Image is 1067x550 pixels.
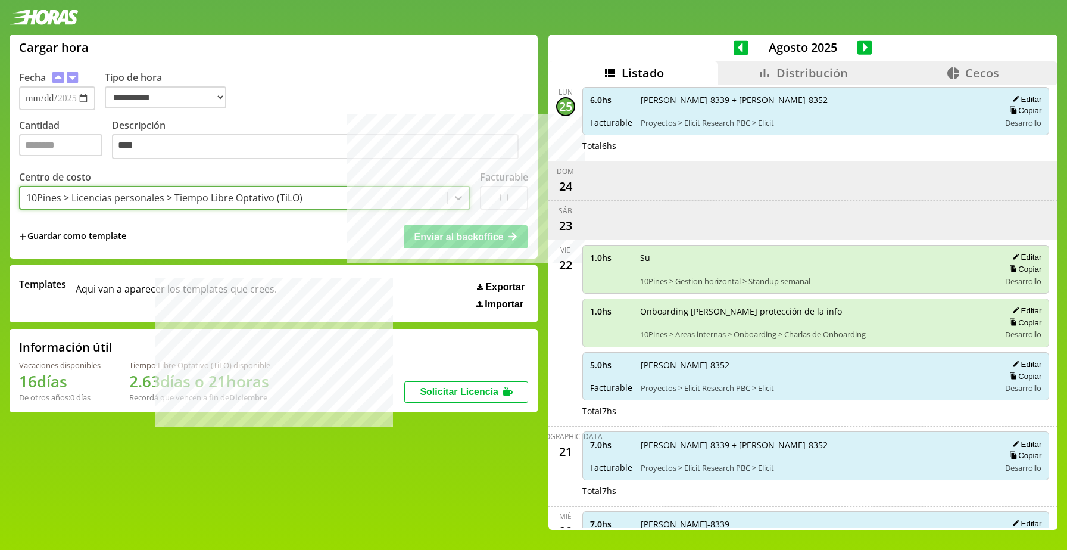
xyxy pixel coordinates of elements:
span: 10Pines > Gestion horizontal > Standup semanal [640,276,992,287]
span: 6.0 hs [590,94,632,105]
div: 20 [556,521,575,540]
div: Tiempo Libre Optativo (TiLO) disponible [129,360,270,371]
div: [DEMOGRAPHIC_DATA] [526,431,605,442]
label: Descripción [112,119,528,162]
span: Desarrollo [1005,117,1041,128]
span: Facturable [590,382,632,393]
span: Importar [485,299,523,310]
div: 23 [556,216,575,235]
button: Editar [1009,518,1041,529]
label: Centro de costo [19,170,91,184]
div: 10Pines > Licencias personales > Tiempo Libre Optativo (TiLO) [26,191,302,204]
span: Listado [622,65,664,81]
span: Proyectos > Elicit Research PBC > Elicit [641,117,992,128]
span: Facturable [590,117,632,128]
div: Total 6 hs [582,140,1050,151]
span: [PERSON_NAME]-8339 [641,518,992,530]
span: 1.0 hs [590,252,632,263]
div: Total 7 hs [582,485,1050,496]
label: Cantidad [19,119,112,162]
span: Solicitar Licencia [420,387,498,397]
span: Su [640,252,992,263]
span: Desarrollo [1005,276,1041,287]
span: Enviar al backoffice [414,232,503,242]
span: Desarrollo [1005,329,1041,340]
h1: 16 días [19,371,101,392]
div: Vacaciones disponibles [19,360,101,371]
button: Editar [1009,94,1041,104]
span: Aqui van a aparecer los templates que crees. [76,278,277,310]
label: Tipo de hora [105,71,236,110]
textarea: Descripción [112,134,519,159]
div: 21 [556,442,575,461]
div: 25 [556,97,575,116]
img: logotipo [10,10,79,25]
div: Total 7 hs [582,405,1050,417]
button: Editar [1009,252,1041,262]
span: Cecos [965,65,999,81]
div: 22 [556,255,575,274]
span: Onboarding [PERSON_NAME] protección de la info [640,306,992,317]
span: 7.0 hs [590,518,632,530]
button: Copiar [1006,450,1041,461]
span: [PERSON_NAME]-8339 + [PERSON_NAME]-8352 [641,439,992,450]
h2: Información útil [19,339,113,355]
span: 7.0 hs [590,439,632,450]
div: vie [560,245,570,255]
span: Exportar [485,282,525,293]
div: lun [559,87,573,97]
span: Distribución [776,65,848,81]
button: Editar [1009,439,1041,449]
div: dom [557,166,574,176]
button: Copiar [1006,318,1041,328]
span: 1.0 hs [590,306,632,317]
b: Diciembre [229,392,267,403]
span: Proyectos > Elicit Research PBC > Elicit [641,383,992,393]
button: Editar [1009,359,1041,369]
h1: 2.63 días o 21 horas [129,371,270,392]
label: Facturable [480,170,528,184]
span: Agosto 2025 [748,39,857,55]
span: Proyectos > Elicit Research PBC > Elicit [641,462,992,473]
div: sáb [559,206,572,216]
span: + [19,230,26,243]
input: Cantidad [19,134,102,156]
span: +Guardar como template [19,230,126,243]
span: [PERSON_NAME]-8339 + [PERSON_NAME]-8352 [641,94,992,105]
button: Solicitar Licencia [404,381,528,403]
span: Templates [19,278,66,291]
div: scrollable content [548,85,1057,528]
span: 5.0 hs [590,359,632,371]
span: Desarrollo [1005,383,1041,393]
button: Exportar [473,281,528,293]
div: De otros años: 0 días [19,392,101,403]
h1: Cargar hora [19,39,89,55]
button: Copiar [1006,264,1041,274]
span: Desarrollo [1005,462,1041,473]
span: 10Pines > Areas internas > Onboarding > Charlas de Onboarding [640,329,992,340]
label: Fecha [19,71,46,84]
select: Tipo de hora [105,86,226,108]
span: [PERSON_NAME]-8352 [641,359,992,371]
div: Recordá que vencen a fin de [129,392,270,403]
span: Facturable [590,462,632,473]
button: Copiar [1006,371,1041,381]
button: Editar [1009,306,1041,316]
button: Copiar [1006,105,1041,116]
button: Enviar al backoffice [404,225,528,248]
div: mié [559,511,572,521]
div: 24 [556,176,575,195]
